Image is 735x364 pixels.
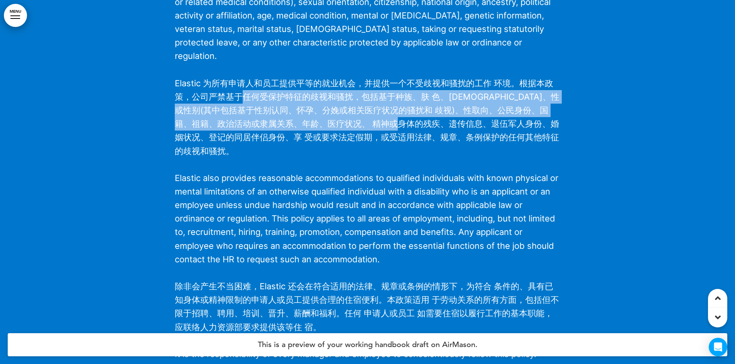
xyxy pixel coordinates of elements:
span: 除非会产生不当困难，Elastic 还会在符合适用的法律、规章或条例的情形下，为符合 条件的、具有已知身体或精神限制的申请人或员工提供合理的住宿便利。本政策适用 于劳动关系的所有方面，包括但不限... [175,281,559,332]
span: Elastic also provides reasonable accommodations to qualified individuals with known physical or m... [175,173,558,264]
a: MENU [4,4,27,27]
div: Open Intercom Messenger [709,338,727,356]
h4: This is a preview of your working handbook draft on AirMason. [8,333,727,356]
span: Elastic 为所有申请人和员工提供平等的就业机会，并提供一个不受歧视和骚扰的工作 环境。根据本政策，公司严禁基于任何受保护特征的歧视和骚扰，包括基于种族、肤 色、[DEMOGRAPHIC_D... [175,78,559,156]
